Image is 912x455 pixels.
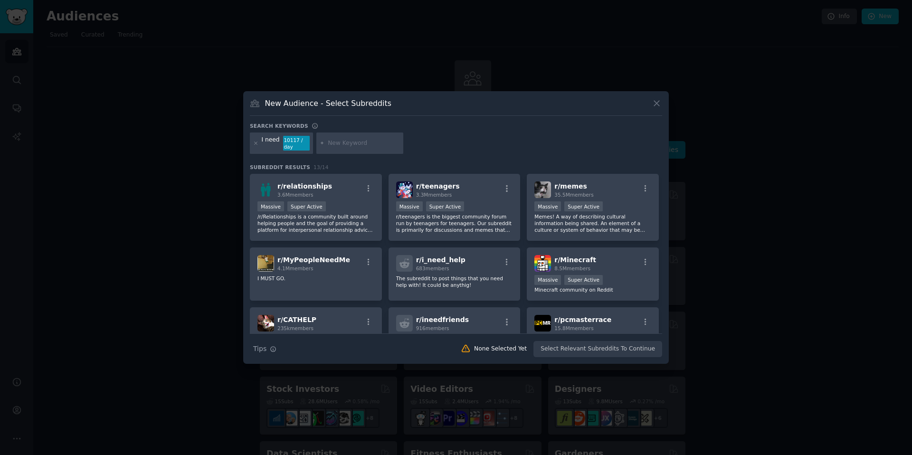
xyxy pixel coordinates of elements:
[396,213,513,233] p: r/teenagers is the biggest community forum run by teenagers for teenagers. Our subreddit is prima...
[426,201,465,211] div: Super Active
[416,265,449,271] span: 683 members
[287,201,326,211] div: Super Active
[257,255,274,272] img: MyPeopleNeedMe
[534,181,551,198] img: memes
[257,213,374,233] p: /r/Relationships is a community built around helping people and the goal of providing a platform ...
[277,182,332,190] span: r/ relationships
[396,275,513,288] p: The subreddit to post things that you need help with! It could be anythig!
[416,192,452,198] span: 3.3M members
[328,139,400,148] input: New Keyword
[250,341,280,357] button: Tips
[474,345,527,353] div: None Selected Yet
[534,286,651,293] p: Minecraft community on Reddit
[554,192,593,198] span: 35.5M members
[554,265,590,271] span: 8.5M members
[396,201,423,211] div: Massive
[250,123,308,129] h3: Search keywords
[416,316,469,323] span: r/ ineedfriends
[313,164,329,170] span: 13 / 14
[554,182,587,190] span: r/ memes
[257,181,274,198] img: relationships
[416,182,460,190] span: r/ teenagers
[257,201,284,211] div: Massive
[564,275,603,285] div: Super Active
[534,201,561,211] div: Massive
[262,136,280,151] div: I need
[554,316,611,323] span: r/ pcmasterrace
[253,344,266,354] span: Tips
[534,315,551,332] img: pcmasterrace
[250,164,310,171] span: Subreddit Results
[554,256,596,264] span: r/ Minecraft
[534,275,561,285] div: Massive
[277,256,350,264] span: r/ MyPeopleNeedMe
[534,255,551,272] img: Minecraft
[265,98,391,108] h3: New Audience - Select Subreddits
[534,213,651,233] p: Memes! A way of describing cultural information being shared. An element of a culture or system o...
[416,325,449,331] span: 916 members
[396,181,413,198] img: teenagers
[277,316,316,323] span: r/ CATHELP
[277,265,313,271] span: 4.1M members
[283,136,310,151] div: 10117 / day
[416,256,465,264] span: r/ i_need_help
[277,192,313,198] span: 3.6M members
[257,275,374,282] p: I MUST GO.
[564,201,603,211] div: Super Active
[554,325,593,331] span: 15.8M members
[257,315,274,332] img: CATHELP
[277,325,313,331] span: 235k members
